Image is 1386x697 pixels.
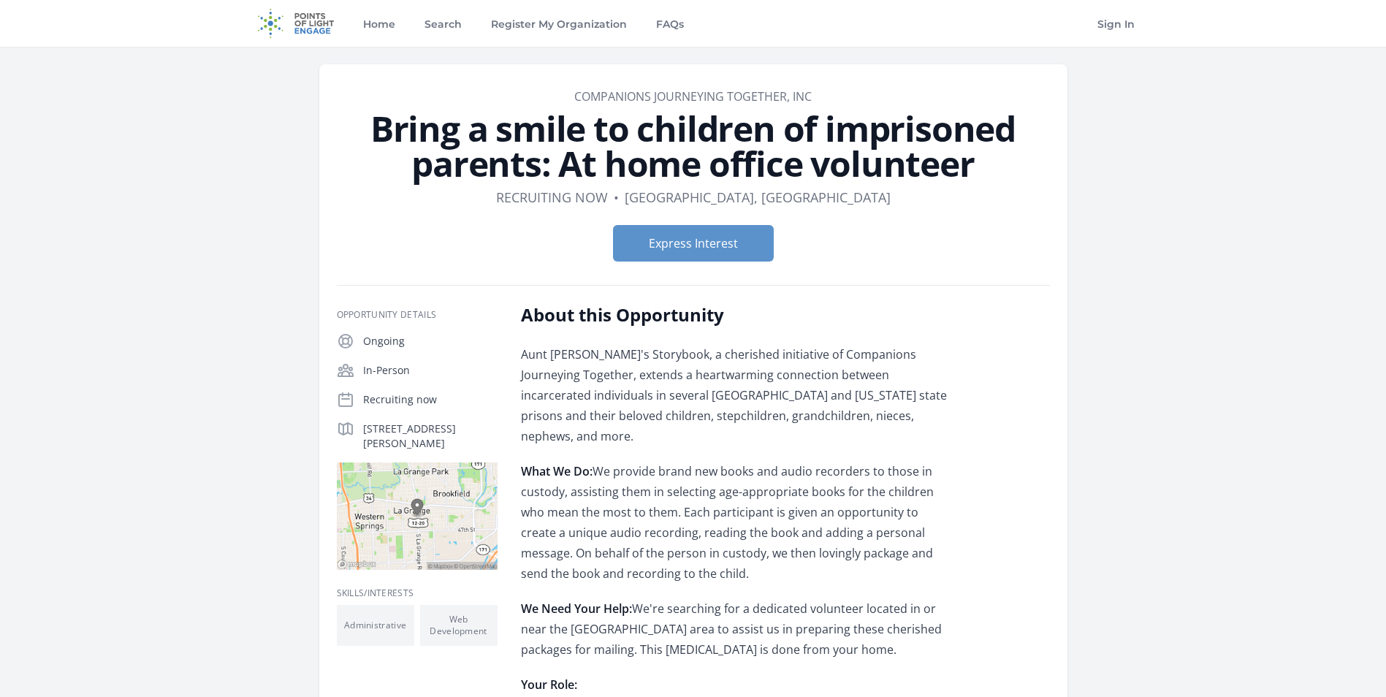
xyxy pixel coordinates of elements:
[521,598,948,660] p: We're searching for a dedicated volunteer located in or near the [GEOGRAPHIC_DATA] area to assist...
[420,605,498,646] li: Web Development
[613,225,774,262] button: Express Interest
[521,461,948,584] p: We provide brand new books and audio recorders to those in custody, assisting them in selecting a...
[614,187,619,207] div: •
[521,303,948,327] h2: About this Opportunity
[521,344,948,446] p: Aunt [PERSON_NAME]'s Storybook, a cherished initiative of Companions Journeying Together, extends...
[337,309,498,321] h3: Opportunity Details
[337,605,414,646] li: Administrative
[574,88,812,104] a: Companions Journeying Together, Inc
[363,363,498,378] p: In-Person
[337,587,498,599] h3: Skills/Interests
[521,601,632,617] strong: We Need Your Help:
[363,422,498,451] p: [STREET_ADDRESS][PERSON_NAME]
[625,187,891,207] dd: [GEOGRAPHIC_DATA], [GEOGRAPHIC_DATA]
[521,463,593,479] strong: What We Do:
[363,334,498,348] p: Ongoing
[496,187,608,207] dd: Recruiting now
[337,462,498,570] img: Map
[521,677,577,693] strong: Your Role:
[363,392,498,407] p: Recruiting now
[337,111,1050,181] h1: Bring a smile to children of imprisoned parents: At home office volunteer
